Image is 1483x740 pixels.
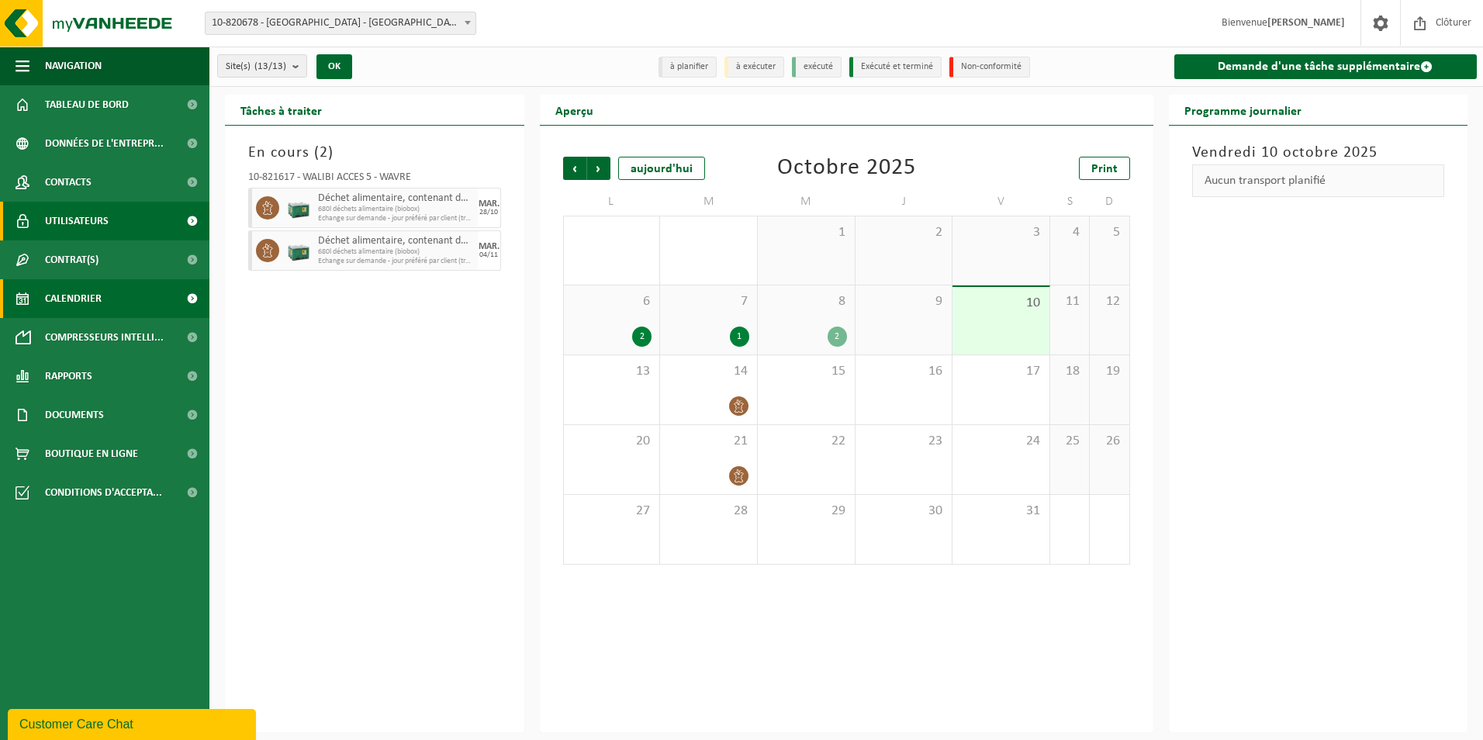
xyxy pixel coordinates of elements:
div: 04/11 [479,251,498,259]
div: 2 [828,327,847,347]
span: 15 [766,363,847,380]
div: MAR. [479,199,500,209]
h2: Programme journalier [1169,95,1317,125]
span: 6 [572,293,652,310]
button: OK [316,54,352,79]
span: 13 [572,363,652,380]
td: V [952,188,1050,216]
li: Non-conformité [949,57,1030,78]
div: 28/10 [479,209,498,216]
span: 10-820678 - WALIBI - WAVRE [206,12,475,34]
td: M [660,188,758,216]
span: Boutique en ligne [45,434,138,473]
span: 5 [1098,224,1121,241]
div: MAR. [479,242,500,251]
span: 28 [668,503,749,520]
span: 11 [1058,293,1081,310]
span: Utilisateurs [45,202,109,240]
div: 1 [730,327,749,347]
li: exécuté [792,57,842,78]
span: 2 [863,224,945,241]
span: 25 [1058,433,1081,450]
td: L [563,188,661,216]
span: Print [1091,163,1118,175]
span: 4 [1058,224,1081,241]
h3: En cours ( ) [248,141,501,164]
span: Site(s) [226,55,286,78]
button: Site(s)(13/13) [217,54,307,78]
h2: Aperçu [540,95,609,125]
img: PB-LB-0680-HPE-GN-01 [287,196,310,220]
span: Rapports [45,357,92,396]
span: 10-820678 - WALIBI - WAVRE [205,12,476,35]
h2: Tâches à traiter [225,95,337,125]
div: Octobre 2025 [777,157,916,180]
td: S [1050,188,1090,216]
img: PB-LB-0680-HPE-GN-01 [287,239,310,262]
iframe: chat widget [8,706,259,740]
span: Données de l'entrepr... [45,124,164,163]
span: 1 [766,224,847,241]
span: Documents [45,396,104,434]
span: Contacts [45,163,92,202]
div: 2 [632,327,652,347]
span: Tableau de bord [45,85,129,124]
div: Aucun transport planifié [1192,164,1445,197]
span: Déchet alimentaire, contenant des produits d'origine animale, non emballé, catégorie 3 [318,235,474,247]
span: 7 [668,293,749,310]
span: 3 [960,224,1042,241]
span: 19 [1098,363,1121,380]
span: Echange sur demande - jour préféré par client (traitement inclus) [318,257,474,266]
span: 2 [320,145,328,161]
span: 14 [668,363,749,380]
span: 12 [1098,293,1121,310]
span: 17 [960,363,1042,380]
h3: Vendredi 10 octobre 2025 [1192,141,1445,164]
span: 29 [766,503,847,520]
span: Précédent [563,157,586,180]
count: (13/13) [254,61,286,71]
td: D [1090,188,1129,216]
span: Suivant [587,157,610,180]
span: Echange sur demande - jour préféré par client (traitement inclus) [318,214,474,223]
span: Calendrier [45,279,102,318]
span: 8 [766,293,847,310]
td: J [856,188,953,216]
div: 10-821617 - WALIBI ACCÈS 5 - WAVRE [248,172,501,188]
li: Exécuté et terminé [849,57,942,78]
td: M [758,188,856,216]
span: 23 [863,433,945,450]
span: 31 [960,503,1042,520]
a: Print [1079,157,1130,180]
span: 21 [668,433,749,450]
span: Navigation [45,47,102,85]
a: Demande d'une tâche supplémentaire [1174,54,1478,79]
strong: [PERSON_NAME] [1267,17,1345,29]
span: 18 [1058,363,1081,380]
span: 30 [863,503,945,520]
span: 26 [1098,433,1121,450]
span: 10 [960,295,1042,312]
span: 20 [572,433,652,450]
span: 24 [960,433,1042,450]
span: Compresseurs intelli... [45,318,164,357]
div: aujourd'hui [618,157,705,180]
span: 27 [572,503,652,520]
span: Contrat(s) [45,240,99,279]
span: Conditions d'accepta... [45,473,162,512]
span: 9 [863,293,945,310]
span: 22 [766,433,847,450]
span: 680l déchets alimentaire (biobox) [318,205,474,214]
li: à exécuter [724,57,784,78]
span: 16 [863,363,945,380]
li: à planifier [659,57,717,78]
span: Déchet alimentaire, contenant des produits d'origine animale, non emballé, catégorie 3 [318,192,474,205]
span: 680l déchets alimentaire (biobox) [318,247,474,257]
